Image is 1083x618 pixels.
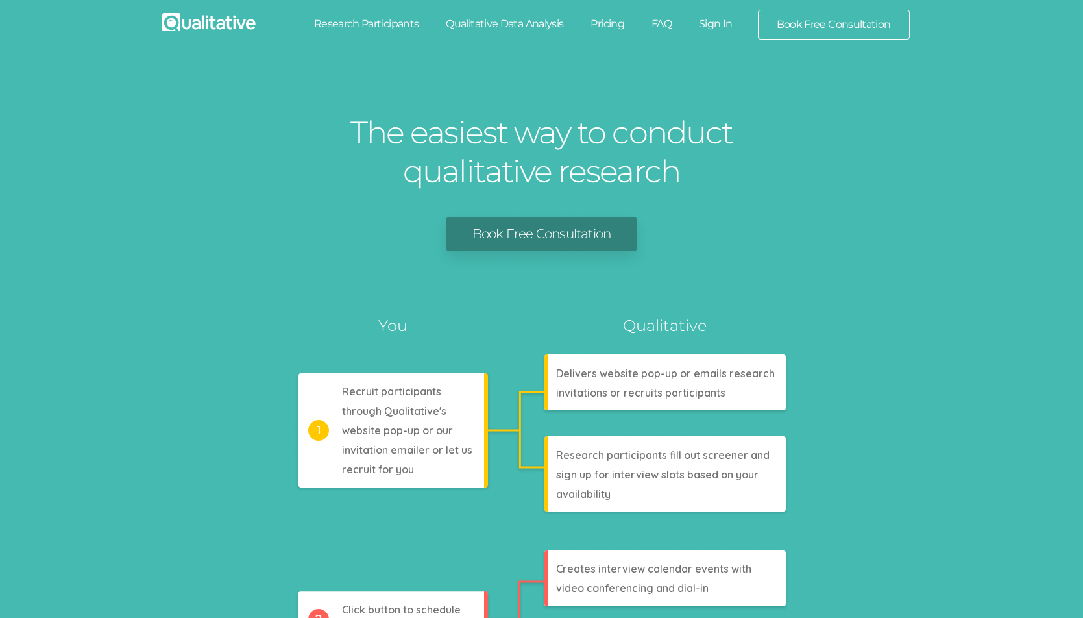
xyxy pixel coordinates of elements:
[342,463,414,476] tspan: recruit for you
[162,13,256,31] img: Qualitative
[556,367,775,380] tspan: Delivers website pop-up or emails research
[446,217,637,251] a: Book Free Consultation
[556,488,611,501] tspan: availability
[378,316,408,335] tspan: You
[623,316,707,335] tspan: Qualitative
[685,10,746,38] a: Sign In
[556,386,725,399] tspan: invitations or recruits participants
[342,404,446,417] tspan: through Qualitative's
[342,385,441,398] tspan: Recruit participants
[556,449,770,462] tspan: Research participants fill out screener and
[638,10,685,38] a: FAQ
[556,562,751,575] tspan: Creates interview calendar events with
[342,424,453,437] tspan: website pop-up or our
[316,423,321,438] tspan: 1
[577,10,638,38] a: Pricing
[556,468,759,481] tspan: sign up for interview slots based on your
[347,113,736,191] h1: The easiest way to conduct qualitative research
[342,603,461,616] tspan: Click button to schedule
[300,10,433,38] a: Research Participants
[342,443,472,456] tspan: invitation emailer or let us
[759,10,909,39] a: Book Free Consultation
[556,582,709,595] tspan: video conferencing and dial-in
[432,10,577,38] a: Qualitative Data Analysis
